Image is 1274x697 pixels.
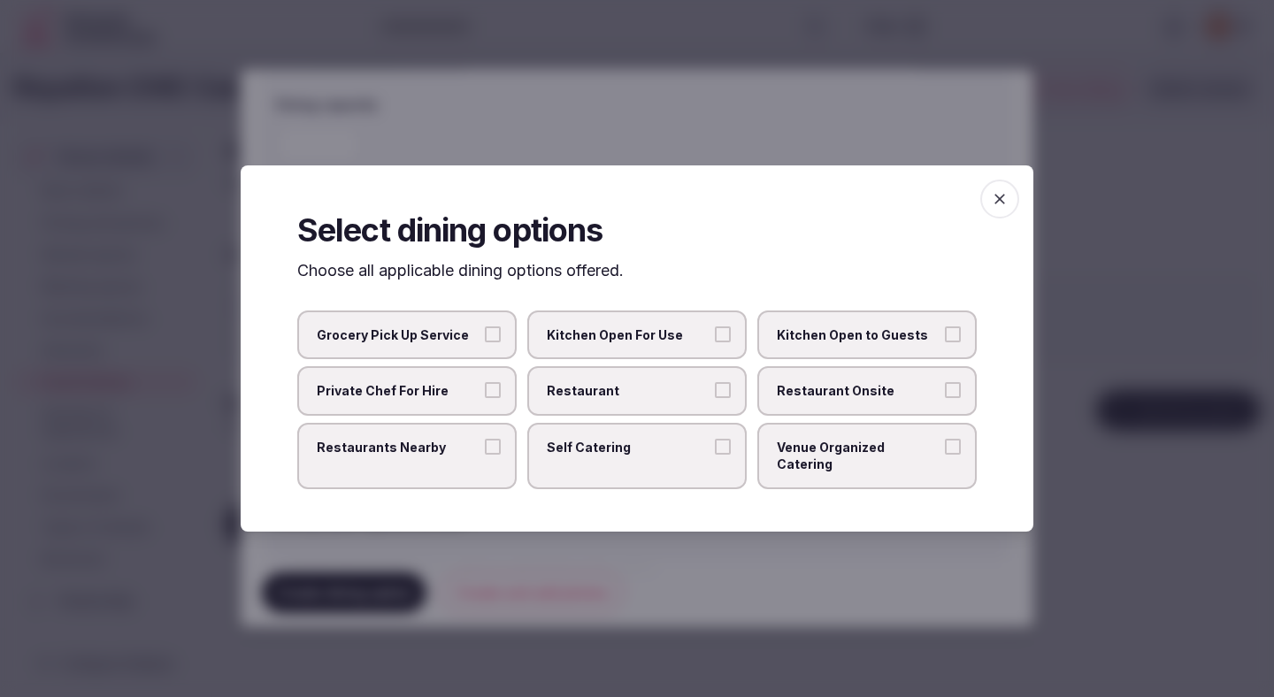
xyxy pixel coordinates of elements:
[945,326,961,342] button: Kitchen Open to Guests
[317,439,480,456] span: Restaurants Nearby
[945,439,961,455] button: Venue Organized Catering
[945,382,961,398] button: Restaurant Onsite
[297,259,977,281] p: Choose all applicable dining options offered.
[485,382,501,398] button: Private Chef For Hire
[715,439,731,455] button: Self Catering
[547,439,710,456] span: Self Catering
[777,439,940,473] span: Venue Organized Catering
[317,382,480,400] span: Private Chef For Hire
[317,326,480,344] span: Grocery Pick Up Service
[547,382,710,400] span: Restaurant
[715,326,731,342] button: Kitchen Open For Use
[777,326,940,344] span: Kitchen Open to Guests
[715,382,731,398] button: Restaurant
[297,208,977,252] h2: Select dining options
[547,326,710,344] span: Kitchen Open For Use
[485,439,501,455] button: Restaurants Nearby
[777,382,940,400] span: Restaurant Onsite
[485,326,501,342] button: Grocery Pick Up Service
